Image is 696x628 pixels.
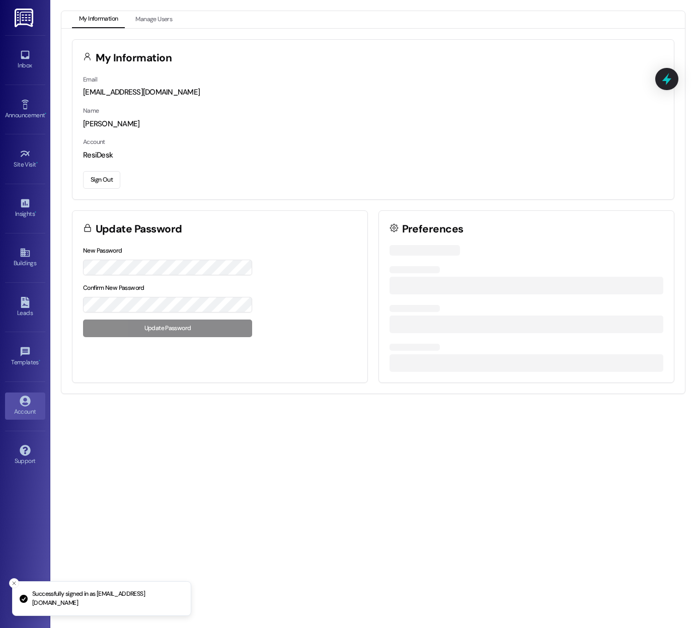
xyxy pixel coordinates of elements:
[83,75,97,84] label: Email
[5,195,45,222] a: Insights •
[39,357,40,364] span: •
[45,110,46,117] span: •
[402,224,463,234] h3: Preferences
[96,53,172,63] h3: My Information
[83,107,99,115] label: Name
[5,244,45,271] a: Buildings
[5,392,45,420] a: Account
[35,209,36,216] span: •
[15,9,35,27] img: ResiDesk Logo
[5,46,45,73] a: Inbox
[83,171,120,189] button: Sign Out
[5,294,45,321] a: Leads
[36,160,38,167] span: •
[5,145,45,173] a: Site Visit •
[72,11,125,28] button: My Information
[83,284,144,292] label: Confirm New Password
[5,343,45,370] a: Templates •
[83,119,663,129] div: [PERSON_NAME]
[83,138,105,146] label: Account
[83,150,663,161] div: ResiDesk
[5,442,45,469] a: Support
[9,578,19,588] button: Close toast
[83,87,663,98] div: [EMAIL_ADDRESS][DOMAIN_NAME]
[32,590,183,607] p: Successfully signed in as [EMAIL_ADDRESS][DOMAIN_NAME]
[128,11,179,28] button: Manage Users
[83,247,122,255] label: New Password
[96,224,182,234] h3: Update Password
